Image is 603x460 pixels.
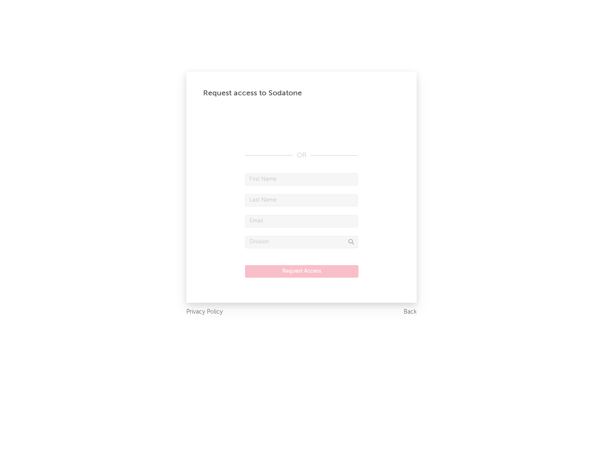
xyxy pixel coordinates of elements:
button: Request Access [245,265,358,278]
a: Privacy Policy [186,307,223,317]
div: OR [245,151,358,161]
div: Request access to Sodatone [203,88,400,98]
input: First Name [245,173,358,186]
input: Last Name [245,194,358,207]
input: Email [245,215,358,227]
a: Back [404,307,417,317]
input: Division [245,236,358,248]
